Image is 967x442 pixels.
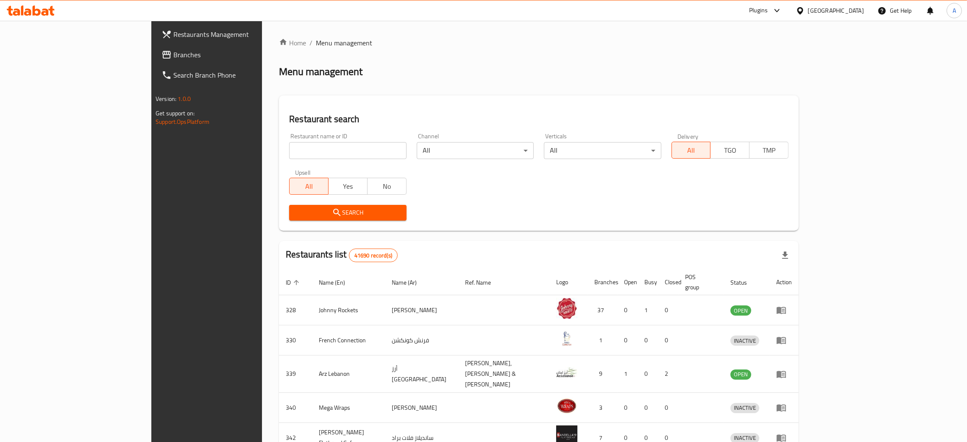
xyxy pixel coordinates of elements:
span: All [293,180,325,193]
th: Branches [588,269,617,295]
span: Status [730,277,758,288]
td: 0 [617,325,638,355]
span: ID [286,277,302,288]
div: Total records count [349,249,398,262]
div: OPEN [730,305,751,316]
div: Menu [776,335,792,345]
td: 37 [588,295,617,325]
span: OPEN [730,306,751,316]
td: 3 [588,393,617,423]
span: Name (En) [319,277,356,288]
a: Search Branch Phone [155,65,313,85]
td: 2 [658,355,678,393]
td: French Connection [312,325,385,355]
span: A [953,6,956,15]
span: OPEN [730,369,751,379]
span: TMP [753,144,785,157]
td: 0 [617,393,638,423]
span: Version: [156,93,176,104]
span: Name (Ar) [392,277,428,288]
div: INACTIVE [730,403,759,413]
label: Upsell [295,169,311,175]
input: Search for restaurant name or ID.. [289,142,406,159]
button: TGO [710,142,750,159]
div: Export file [775,245,795,266]
label: Delivery [677,133,699,139]
td: 0 [658,325,678,355]
th: Open [617,269,638,295]
div: All [544,142,661,159]
a: Restaurants Management [155,24,313,45]
td: أرز [GEOGRAPHIC_DATA] [385,355,459,393]
span: No [371,180,403,193]
div: INACTIVE [730,336,759,346]
button: All [289,178,329,195]
h2: Menu management [279,65,362,78]
td: Arz Lebanon [312,355,385,393]
th: Closed [658,269,678,295]
td: Mega Wraps [312,393,385,423]
td: 0 [658,393,678,423]
th: Busy [638,269,658,295]
td: 1 [617,355,638,393]
td: فرنش كونكشن [385,325,459,355]
span: Ref. Name [465,277,502,288]
span: Branches [173,50,306,60]
div: Menu [776,305,792,315]
a: Branches [155,45,313,65]
span: Search Branch Phone [173,70,306,80]
div: Plugins [749,6,768,16]
div: [GEOGRAPHIC_DATA] [808,6,864,15]
span: Get support on: [156,108,195,119]
td: [PERSON_NAME],[PERSON_NAME] & [PERSON_NAME] [459,355,550,393]
button: Search [289,205,406,221]
button: Yes [328,178,368,195]
td: 9 [588,355,617,393]
img: Mega Wraps [556,395,577,417]
td: 0 [638,355,658,393]
img: Arz Lebanon [556,362,577,383]
span: INACTIVE [730,403,759,413]
span: All [675,144,708,157]
div: Menu [776,403,792,413]
span: INACTIVE [730,336,759,346]
h2: Restaurants list [286,248,398,262]
td: 1 [588,325,617,355]
span: POS group [685,272,713,292]
div: All [417,142,534,159]
img: Johnny Rockets [556,298,577,319]
span: TGO [714,144,746,157]
span: Yes [332,180,364,193]
th: Action [769,269,799,295]
td: 1 [638,295,658,325]
td: [PERSON_NAME] [385,393,459,423]
div: Menu [776,369,792,379]
td: 0 [638,393,658,423]
span: 1.0.0 [178,93,191,104]
th: Logo [549,269,588,295]
td: 0 [658,295,678,325]
span: 41690 record(s) [349,252,397,260]
button: No [367,178,407,195]
span: Search [296,207,399,218]
a: Support.OpsPlatform [156,116,209,127]
td: 0 [617,295,638,325]
td: 0 [638,325,658,355]
button: TMP [749,142,789,159]
span: Menu management [316,38,372,48]
td: [PERSON_NAME] [385,295,459,325]
img: French Connection [556,328,577,349]
nav: breadcrumb [279,38,799,48]
h2: Restaurant search [289,113,789,126]
span: Restaurants Management [173,29,306,39]
button: All [672,142,711,159]
td: Johnny Rockets [312,295,385,325]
